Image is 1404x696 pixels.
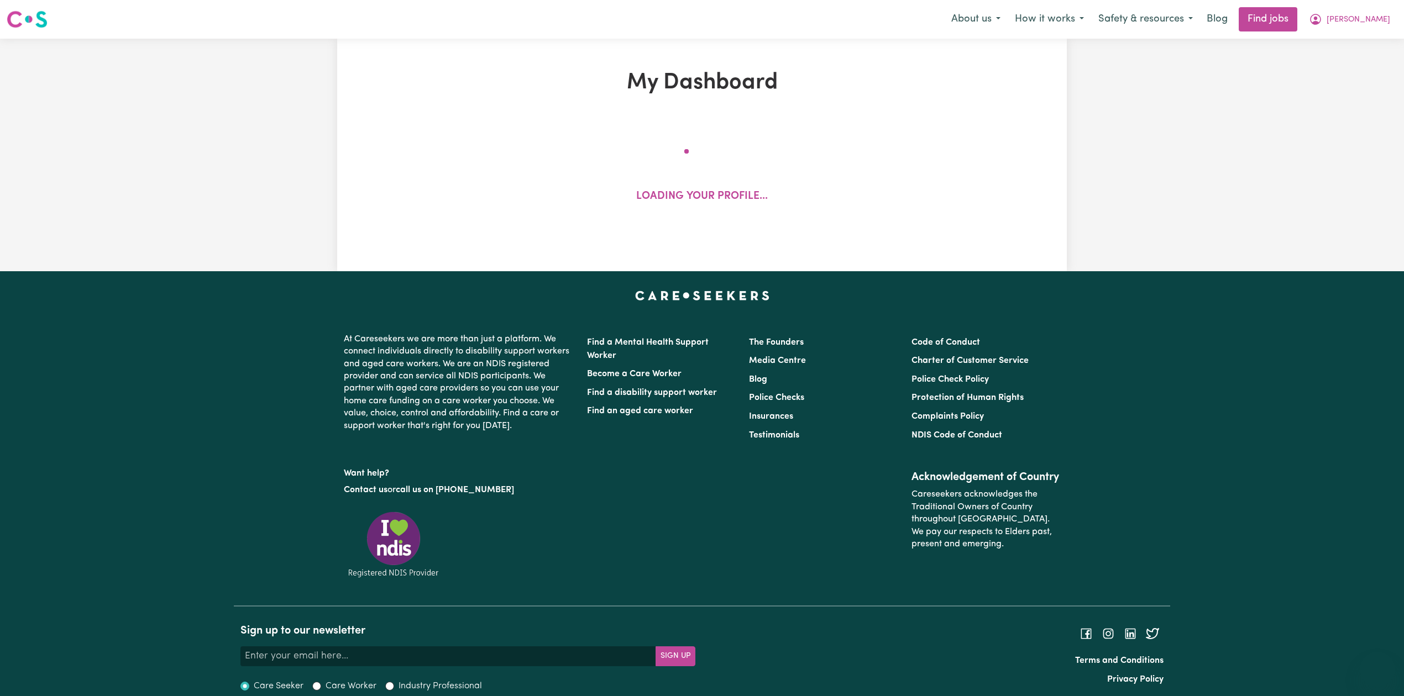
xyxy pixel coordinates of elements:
a: Media Centre [749,356,806,365]
p: Want help? [344,463,574,479]
a: Complaints Policy [911,412,984,421]
a: Protection of Human Rights [911,393,1024,402]
a: Follow Careseekers on LinkedIn [1124,629,1137,638]
a: Terms and Conditions [1075,656,1164,665]
h2: Acknowledgement of Country [911,471,1060,484]
label: Care Worker [326,679,376,693]
iframe: Button to launch messaging window [1360,652,1395,687]
button: Subscribe [656,646,695,666]
a: The Founders [749,338,804,347]
a: Careseekers logo [7,7,48,32]
label: Industry Professional [399,679,482,693]
a: Charter of Customer Service [911,356,1029,365]
a: Become a Care Worker [587,370,682,378]
label: Care Seeker [254,679,303,693]
a: Follow Careseekers on Facebook [1080,629,1093,638]
a: Privacy Policy [1107,675,1164,684]
a: Blog [1200,7,1234,31]
h2: Sign up to our newsletter [240,624,695,637]
button: How it works [1008,8,1091,31]
span: [PERSON_NAME] [1327,14,1390,26]
a: Insurances [749,412,793,421]
a: Follow Careseekers on Instagram [1102,629,1115,638]
a: Contact us [344,486,387,494]
button: Safety & resources [1091,8,1200,31]
a: Find a Mental Health Support Worker [587,338,709,360]
button: About us [944,8,1008,31]
a: Police Checks [749,393,804,402]
a: NDIS Code of Conduct [911,431,1002,440]
img: Registered NDIS provider [344,510,443,579]
a: call us on [PHONE_NUMBER] [396,486,514,494]
p: Careseekers acknowledges the Traditional Owners of Country throughout [GEOGRAPHIC_DATA]. We pay o... [911,484,1060,555]
button: My Account [1302,8,1397,31]
a: Follow Careseekers on Twitter [1146,629,1159,638]
p: At Careseekers we are more than just a platform. We connect individuals directly to disability su... [344,329,574,436]
p: or [344,479,574,500]
a: Blog [749,375,767,384]
a: Code of Conduct [911,338,980,347]
a: Testimonials [749,431,799,440]
input: Enter your email here... [240,646,656,666]
p: Loading your profile... [636,189,768,205]
h1: My Dashboard [465,70,939,96]
a: Careseekers home page [635,291,769,300]
a: Find jobs [1239,7,1297,31]
a: Find a disability support worker [587,388,717,397]
a: Find an aged care worker [587,407,693,415]
img: Careseekers logo [7,9,48,29]
a: Police Check Policy [911,375,989,384]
